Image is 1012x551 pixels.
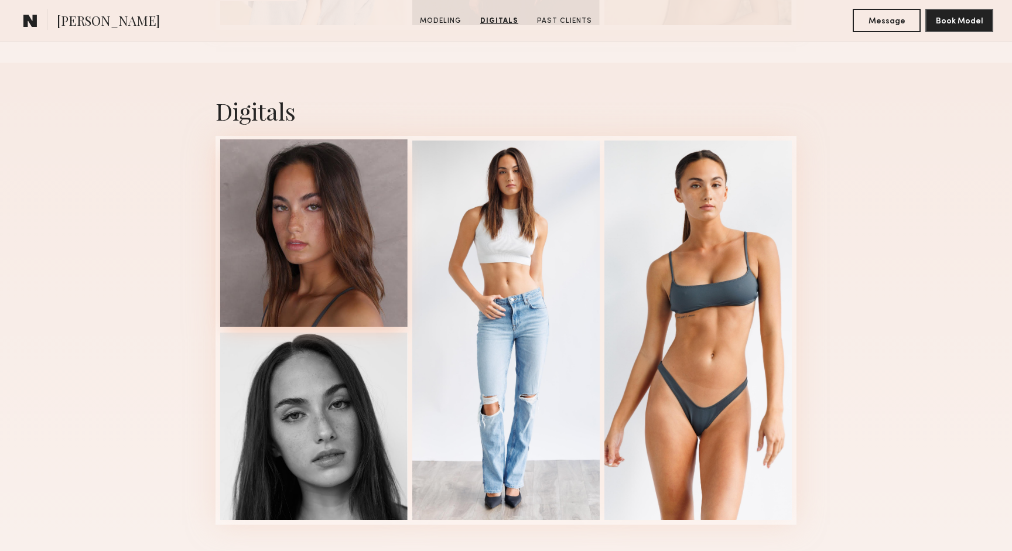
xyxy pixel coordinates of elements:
[57,12,160,32] span: [PERSON_NAME]
[476,16,523,26] a: Digitals
[925,15,993,25] a: Book Model
[415,16,466,26] a: Modeling
[853,9,921,32] button: Message
[532,16,597,26] a: Past Clients
[925,9,993,32] button: Book Model
[216,95,796,126] div: Digitals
